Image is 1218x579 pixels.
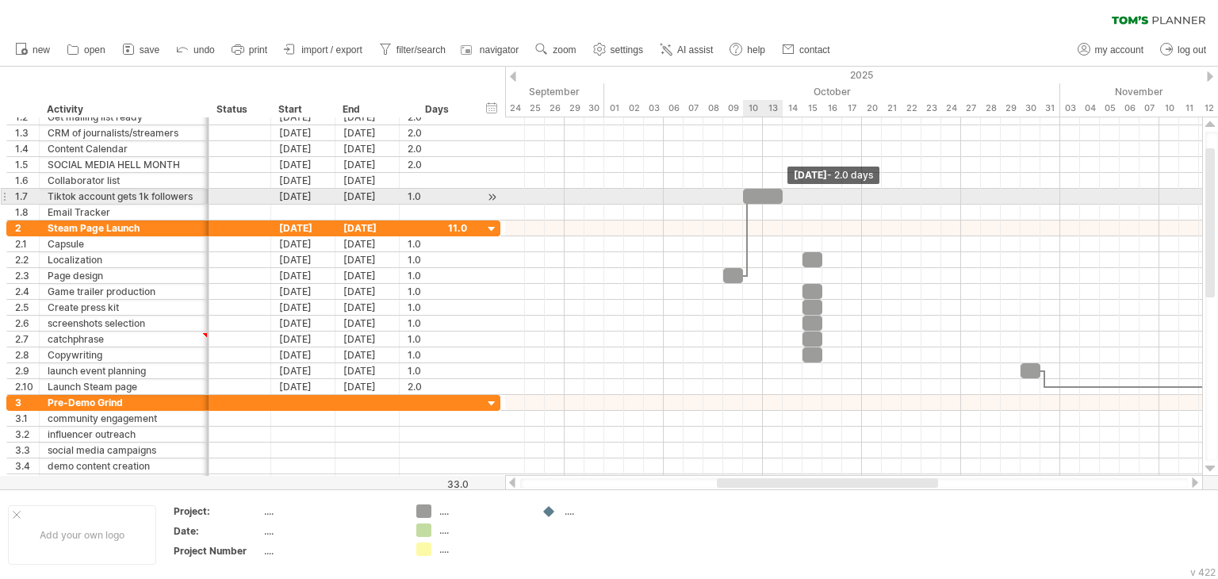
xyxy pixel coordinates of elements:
[278,102,326,117] div: Start
[827,169,873,181] span: - 2.0 days
[439,504,526,518] div: ....
[565,504,651,518] div: ....
[842,100,862,117] div: Friday, 17 October 2025
[280,40,367,60] a: import / export
[41,41,174,54] div: Domain: [DOMAIN_NAME]
[1074,40,1148,60] a: my account
[1179,100,1199,117] div: Tuesday, 11 November 2025
[158,92,170,105] img: tab_keywords_by_traffic_grey.svg
[589,40,648,60] a: settings
[271,236,335,251] div: [DATE]
[335,332,400,347] div: [DATE]
[47,102,200,117] div: Activity
[15,141,39,156] div: 1.4
[408,332,467,347] div: 1.0
[480,44,519,56] span: navigator
[301,44,362,56] span: import / export
[1178,44,1206,56] span: log out
[656,40,718,60] a: AI assist
[335,268,400,283] div: [DATE]
[48,284,201,299] div: Game trailer production
[15,157,39,172] div: 1.5
[604,83,1060,100] div: October 2025
[611,44,643,56] span: settings
[271,173,335,188] div: [DATE]
[15,379,39,394] div: 2.10
[15,252,39,267] div: 2.2
[335,189,400,204] div: [DATE]
[787,167,879,184] div: [DATE]
[343,102,390,117] div: End
[48,205,201,220] div: Email Tracker
[48,125,201,140] div: CRM of journalists/streamers
[172,40,220,60] a: undo
[408,189,467,204] div: 1.0
[703,100,723,117] div: Wednesday, 8 October 2025
[271,363,335,378] div: [DATE]
[961,100,981,117] div: Monday, 27 October 2025
[140,44,159,56] span: save
[408,236,467,251] div: 1.0
[15,220,39,236] div: 2
[228,40,272,60] a: print
[48,220,201,236] div: Steam Page Launch
[1040,100,1060,117] div: Friday, 31 October 2025
[408,363,467,378] div: 1.0
[726,40,770,60] a: help
[439,543,526,556] div: ....
[15,205,39,220] div: 1.8
[271,220,335,236] div: [DATE]
[604,100,624,117] div: Wednesday, 1 October 2025
[174,524,261,538] div: Date:
[335,141,400,156] div: [DATE]
[15,347,39,362] div: 2.8
[271,332,335,347] div: [DATE]
[1100,100,1120,117] div: Wednesday, 5 November 2025
[48,189,201,204] div: Tiktok account gets 1k followers
[25,41,38,54] img: website_grey.svg
[48,347,201,362] div: Copywriting
[174,504,261,518] div: Project:
[531,40,580,60] a: zoom
[15,427,39,442] div: 3.2
[335,379,400,394] div: [DATE]
[44,25,78,38] div: v 4.0.25
[48,427,201,442] div: influencer outreach
[15,125,39,140] div: 1.3
[408,141,467,156] div: 2.0
[505,100,525,117] div: Wednesday, 24 September 2025
[1139,100,1159,117] div: Friday, 7 November 2025
[408,379,467,394] div: 2.0
[458,40,523,60] a: navigator
[941,100,961,117] div: Friday, 24 October 2025
[1190,566,1216,578] div: v 422
[264,504,397,518] div: ....
[264,544,397,558] div: ....
[778,40,835,60] a: contact
[271,125,335,140] div: [DATE]
[15,332,39,347] div: 2.7
[553,44,576,56] span: zoom
[48,443,201,458] div: social media campaigns
[264,524,397,538] div: ....
[216,102,262,117] div: Status
[60,94,142,104] div: Domain Overview
[271,379,335,394] div: [DATE]
[565,100,584,117] div: Monday, 29 September 2025
[48,268,201,283] div: Page design
[335,316,400,331] div: [DATE]
[408,300,467,315] div: 1.0
[1095,44,1143,56] span: my account
[271,300,335,315] div: [DATE]
[408,316,467,331] div: 1.0
[43,92,56,105] img: tab_domain_overview_orange.svg
[271,316,335,331] div: [DATE]
[48,363,201,378] div: launch event planning
[335,363,400,378] div: [DATE]
[335,125,400,140] div: [DATE]
[15,316,39,331] div: 2.6
[624,100,644,117] div: Thursday, 2 October 2025
[1120,100,1139,117] div: Thursday, 6 November 2025
[902,100,921,117] div: Wednesday, 22 October 2025
[545,100,565,117] div: Friday, 26 September 2025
